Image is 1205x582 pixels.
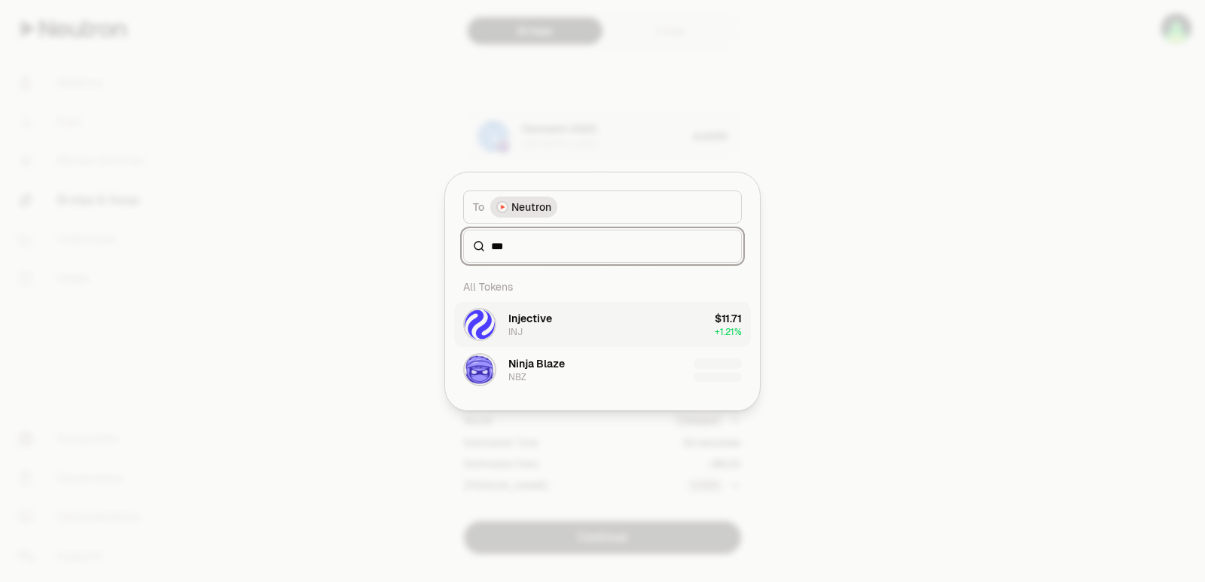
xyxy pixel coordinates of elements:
[498,203,507,212] img: Neutron Logo
[454,272,751,302] div: All Tokens
[465,309,495,340] img: INJ Logo
[508,311,552,326] div: Injective
[508,371,526,383] div: NBZ
[465,355,495,385] img: NBZ Logo
[473,200,484,215] span: To
[454,347,751,392] button: NBZ LogoNinja BlazeNBZ
[715,326,742,338] span: + 1.21%
[511,200,551,215] span: Neutron
[463,190,742,224] button: ToNeutron LogoNeutron
[508,356,565,371] div: Ninja Blaze
[715,311,742,326] div: $11.71
[454,302,751,347] button: INJ LogoInjectiveINJ$11.71+1.21%
[508,326,523,338] div: INJ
